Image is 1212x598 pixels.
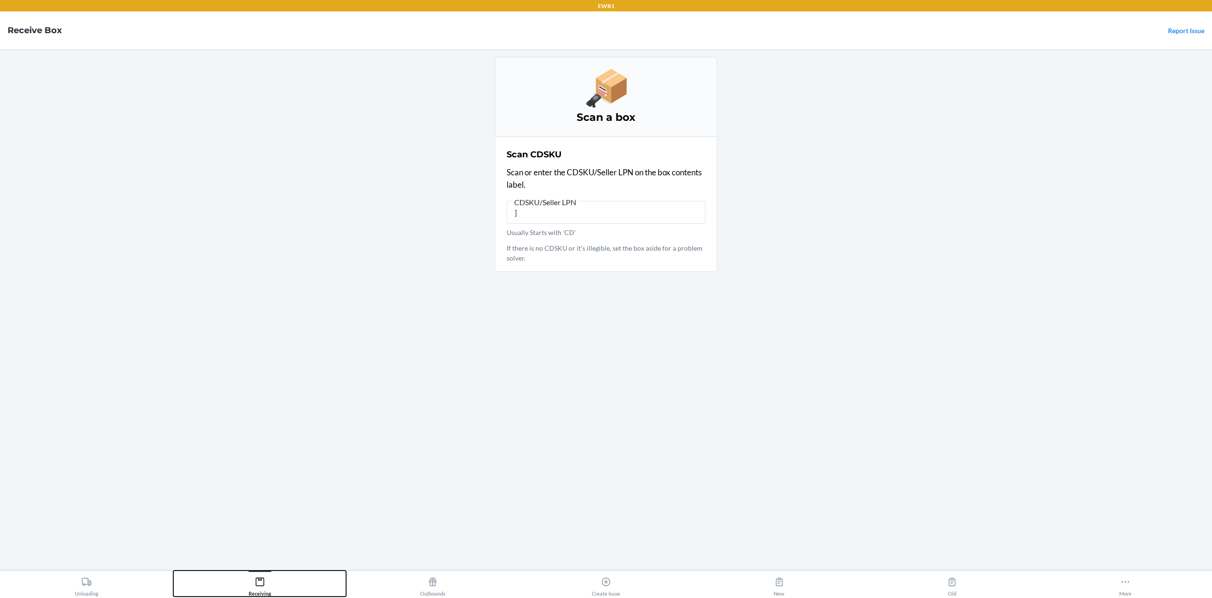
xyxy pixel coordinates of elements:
[1168,27,1204,35] a: Report Issue
[507,227,705,237] p: Usually Starts with 'CD'
[507,243,705,263] p: If there is no CDSKU or it's illegible, set the box aside for a problem solver.
[519,571,693,597] button: Create Issue
[507,110,705,125] h3: Scan a box
[1119,573,1132,597] div: More
[774,573,784,597] div: New
[598,2,615,10] p: EWR1
[693,571,866,597] button: New
[947,573,957,597] div: Old
[507,201,705,224] input: CDSKU/Seller LPNUsually Starts with 'CD'
[507,148,561,161] h2: Scan CDSKU
[866,571,1039,597] button: Old
[420,573,446,597] div: Outbounds
[8,24,62,36] h4: Receive Box
[173,571,347,597] button: Receiving
[513,198,578,207] span: CDSKU/Seller LPN
[507,166,705,190] p: Scan or enter the CDSKU/Seller LPN on the box contents label.
[592,573,620,597] div: Create Issue
[1039,571,1212,597] button: More
[346,571,519,597] button: Outbounds
[249,573,271,597] div: Receiving
[75,573,98,597] div: Unloading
